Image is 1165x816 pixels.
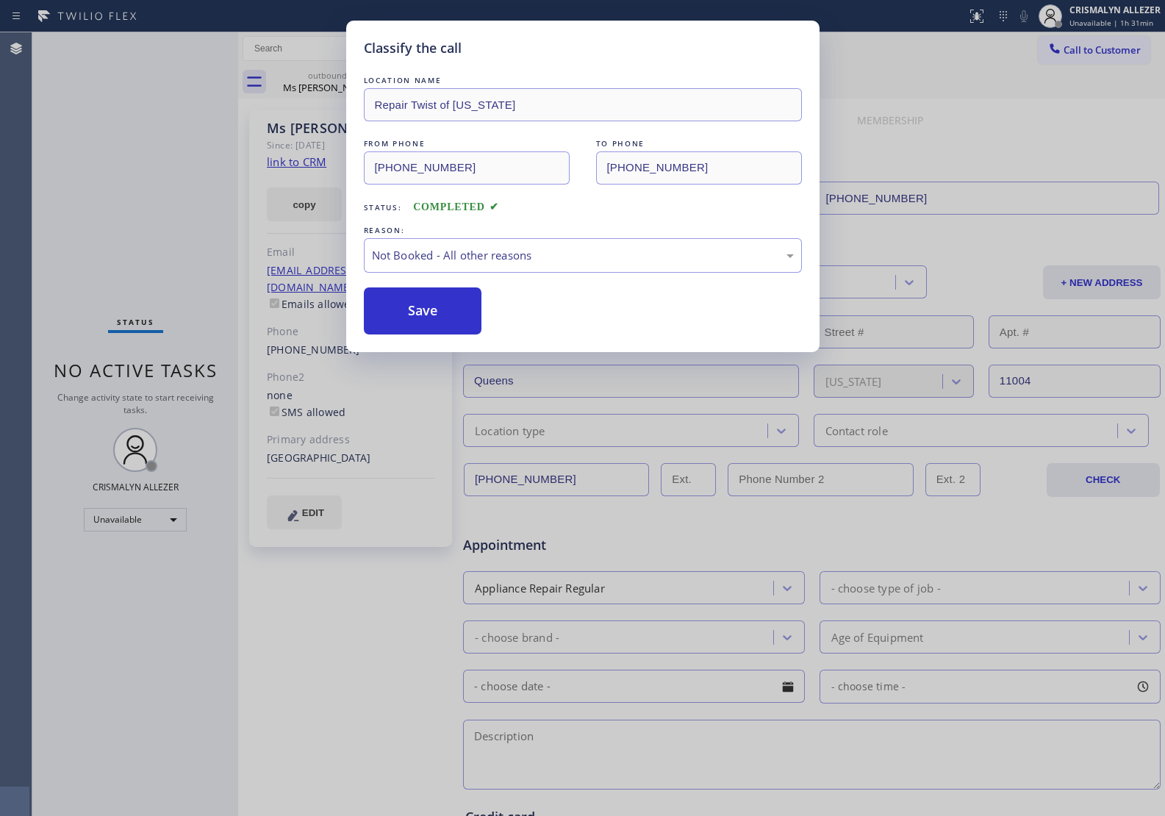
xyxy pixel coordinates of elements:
[364,202,402,212] span: Status:
[364,136,570,151] div: FROM PHONE
[364,38,462,58] h5: Classify the call
[596,136,802,151] div: TO PHONE
[372,247,794,264] div: Not Booked - All other reasons
[364,287,482,334] button: Save
[364,151,570,185] input: From phone
[364,223,802,238] div: REASON:
[364,73,802,88] div: LOCATION NAME
[596,151,802,185] input: To phone
[413,201,498,212] span: COMPLETED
